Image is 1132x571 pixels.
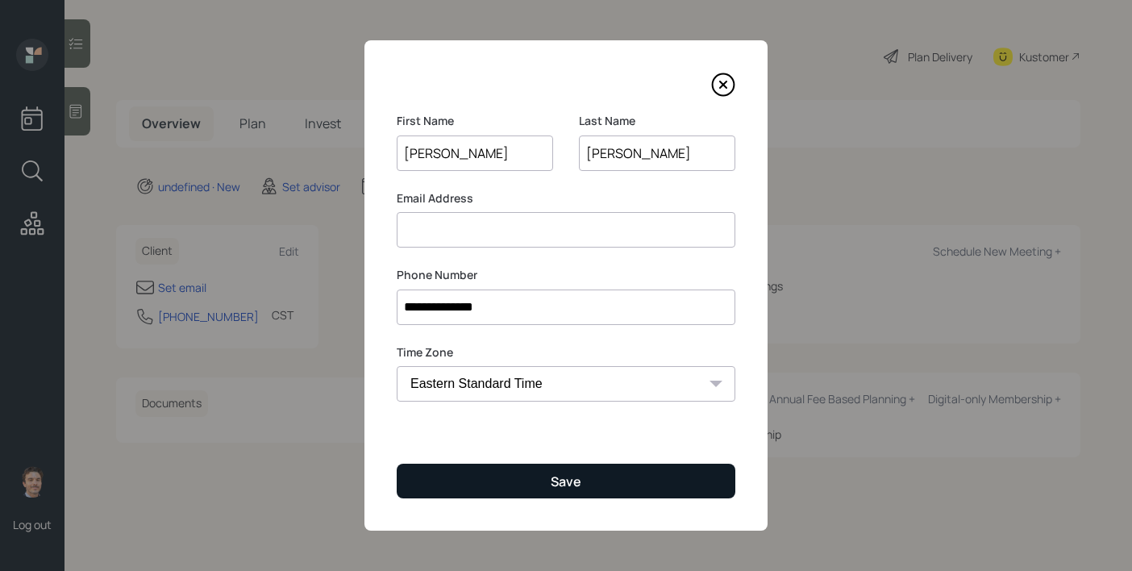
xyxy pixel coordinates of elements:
[551,473,581,490] div: Save
[579,113,735,129] label: Last Name
[397,113,553,129] label: First Name
[397,190,735,206] label: Email Address
[397,464,735,498] button: Save
[397,344,735,361] label: Time Zone
[397,267,735,283] label: Phone Number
